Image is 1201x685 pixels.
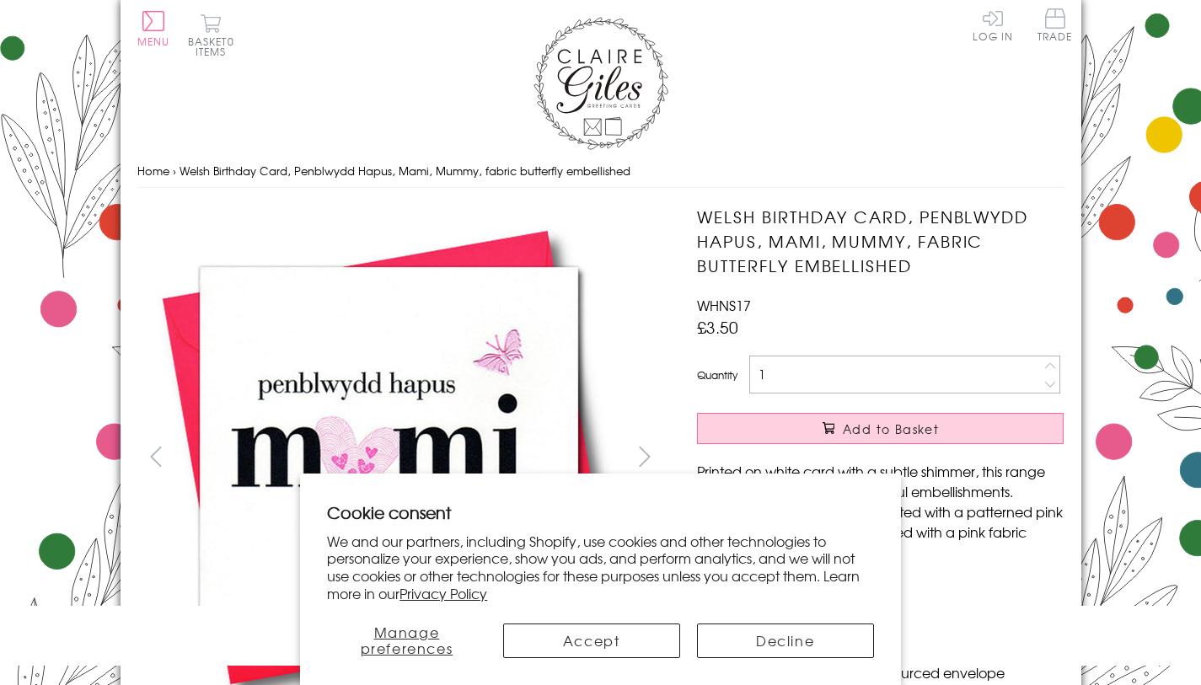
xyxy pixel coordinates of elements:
[137,154,1064,189] nav: breadcrumbs
[697,461,1064,562] p: Printed on white card with a subtle shimmer, this range has large graphics and beautiful embellis...
[173,163,176,179] span: ›
[399,583,487,603] a: Privacy Policy
[1037,8,1073,45] a: Trade
[697,413,1064,444] button: Add to Basket
[180,163,630,179] span: Welsh Birthday Card, Penblwydd Hapus, Mami, Mummy, fabric butterfly embellished
[697,623,874,658] button: Decline
[697,367,737,383] label: Quantity
[533,17,668,150] img: Claire Giles Greetings Cards
[137,163,169,179] a: Home
[196,34,234,59] span: 0 items
[503,623,680,658] button: Accept
[137,437,175,475] button: prev
[327,532,874,602] p: We and our partners, including Shopify, use cookies and other technologies to personalize your ex...
[188,13,234,56] button: Basket0 items
[327,623,485,658] button: Manage preferences
[137,34,170,49] span: Menu
[137,11,170,46] button: Menu
[697,295,751,315] span: WHNS17
[327,500,874,524] h2: Cookie consent
[625,437,663,475] button: next
[973,8,1013,41] a: Log In
[843,420,939,437] span: Add to Basket
[361,622,453,658] span: Manage preferences
[697,315,738,339] span: £3.50
[1037,8,1073,41] span: Trade
[697,205,1064,277] h1: Welsh Birthday Card, Penblwydd Hapus, Mami, Mummy, fabric butterfly embellished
